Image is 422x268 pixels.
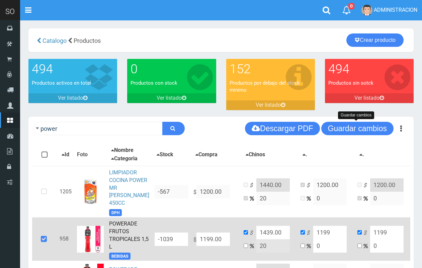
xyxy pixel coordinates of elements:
font: Productos por debajo del stock minimo [230,80,300,93]
span: ADMINISTRACION [374,7,417,13]
font: 0 [131,62,138,76]
font: Ver listado [354,95,379,101]
font: Ver listado [256,102,281,108]
i: $ [363,229,370,237]
button: Stock [155,151,175,159]
button: Id [60,151,71,159]
font: Ver listado [157,95,182,101]
th: Foto [74,144,106,166]
a: Catalogo [41,37,67,44]
button: Descargar PDF [245,122,320,135]
font: 494 [328,62,349,76]
img: ... [83,178,97,205]
button: Chinos [244,151,267,159]
span: DPH [109,209,122,216]
font: Productos sin sotck [328,80,373,86]
td: 1205 [57,166,74,217]
i: $ [250,182,256,189]
button: Nombre [109,146,136,155]
td: 958 [57,217,74,261]
input: Ingrese su busqueda [33,122,163,135]
span: BEBIDAS [109,253,131,260]
button: Categoria [109,155,140,163]
i: $ [363,182,370,189]
font: 494 [32,62,53,76]
i: $ [307,182,313,189]
div: Guardar cambios [338,111,374,119]
i: $ [307,229,313,237]
font: 152 [230,62,251,76]
font: Ver listado [58,95,83,101]
a: Ver listado [28,93,117,103]
i: $ [250,229,256,237]
td: $ [191,217,241,261]
a: Ver listado [325,93,414,103]
img: User Image [361,5,372,16]
button: Guardar cambios [321,122,394,135]
button: Compra [193,151,220,159]
a: Ver listado [127,93,216,103]
font: Productos activos en total [32,80,91,86]
span: 0 [348,3,354,9]
a: Ver listado [226,100,315,110]
a: POWERADE FRUTOS TROPICALES 1,5 L [109,220,149,250]
span: Catalogo [43,37,67,44]
button: . [357,151,366,159]
td: $ [191,166,241,217]
button: . [301,151,309,159]
a: Crear producto [346,33,404,47]
span: Productos [74,37,101,44]
font: Productos con stock [131,80,177,86]
a: LIMPIADOR COCINA POWER MR [PERSON_NAME] 450CC [109,169,149,206]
